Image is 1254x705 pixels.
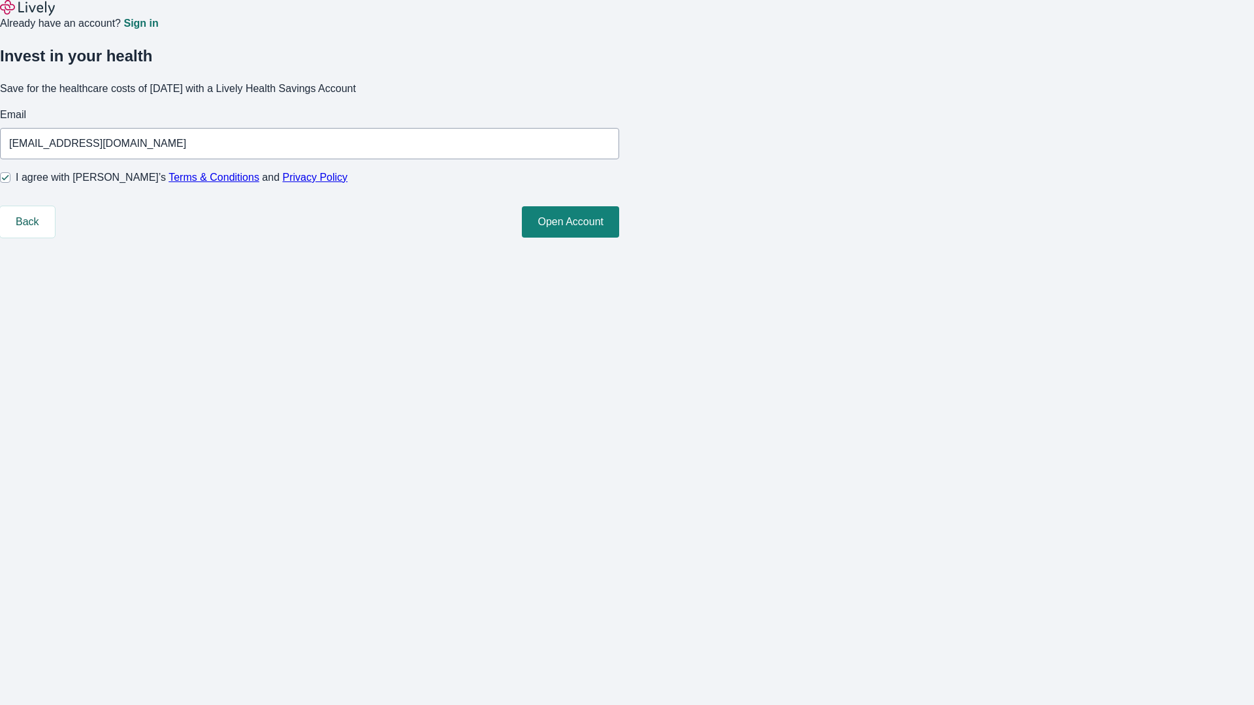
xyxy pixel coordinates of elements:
a: Terms & Conditions [169,172,259,183]
a: Privacy Policy [283,172,348,183]
span: I agree with [PERSON_NAME]’s and [16,170,347,185]
button: Open Account [522,206,619,238]
a: Sign in [123,18,158,29]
